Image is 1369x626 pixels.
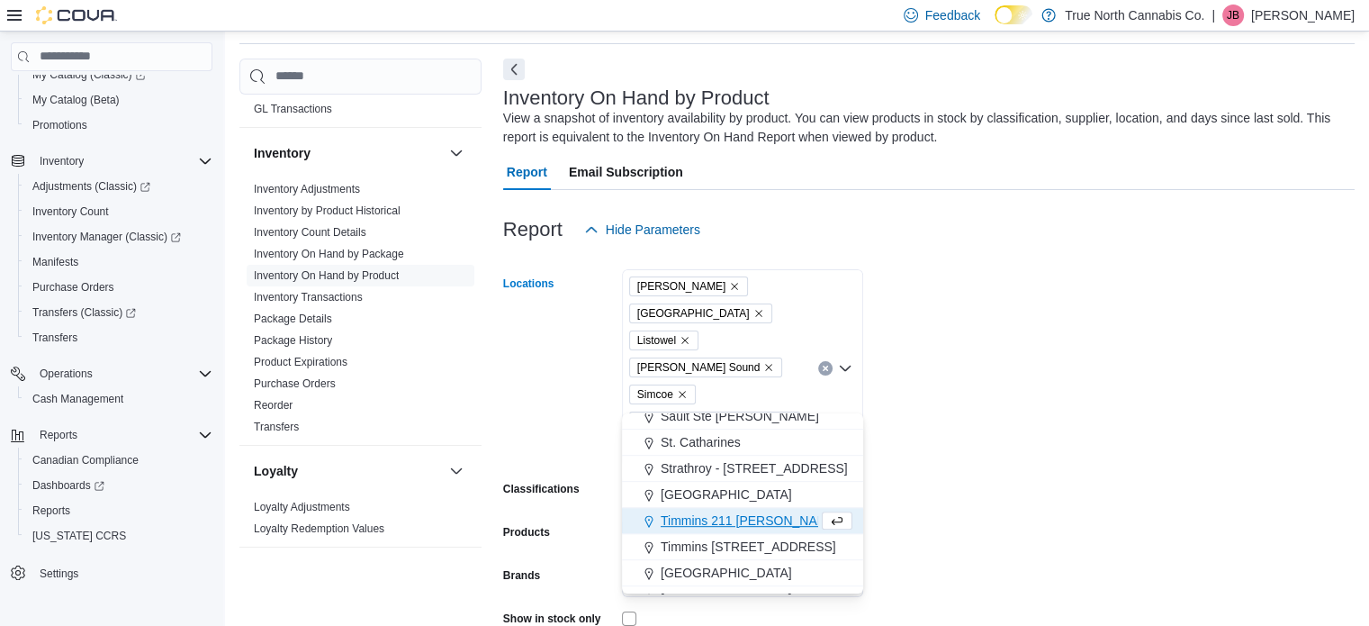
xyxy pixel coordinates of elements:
[503,525,550,540] label: Products
[4,559,220,585] button: Settings
[32,255,78,269] span: Manifests
[763,362,774,373] button: Remove Owen Sound from selection in this group
[507,154,547,190] span: Report
[254,501,350,513] a: Loyalty Adjustments
[18,386,220,412] button: Cash Management
[622,456,863,482] button: Strathroy - [STREET_ADDRESS]
[503,568,540,583] label: Brands
[254,144,442,162] button: Inventory
[254,564,284,582] h3: OCM
[606,221,700,239] span: Hide Parameters
[503,277,554,291] label: Locations
[629,358,783,377] span: Owen Sound
[503,482,580,496] label: Classifications
[254,225,366,240] span: Inventory Count Details
[18,224,220,249] a: Inventory Manager (Classic)
[18,448,220,473] button: Canadian Compliance
[25,388,131,410] a: Cash Management
[680,335,690,346] button: Remove Listowel from selection in this group
[254,290,363,304] span: Inventory Transactions
[637,413,778,431] span: [GEOGRAPHIC_DATA] [GEOGRAPHIC_DATA] [GEOGRAPHIC_DATA]
[254,377,336,391] span: Purchase Orders
[18,174,220,199] a: Adjustments (Classic)
[254,269,399,282] a: Inventory On Hand by Product
[25,251,212,273] span: Manifests
[4,149,220,174] button: Inventory
[629,277,749,296] span: Aylmer
[18,325,220,350] button: Transfers
[254,356,347,368] a: Product Expirations
[254,268,399,283] span: Inventory On Hand by Product
[25,64,212,86] span: My Catalog (Classic)
[622,430,863,456] button: St. Catharines
[622,560,863,586] button: [GEOGRAPHIC_DATA]
[25,89,212,111] span: My Catalog (Beta)
[254,355,347,369] span: Product Expirations
[622,508,863,534] button: Timmins 211 [PERSON_NAME]
[254,564,442,582] button: OCM
[25,89,127,111] a: My Catalog (Beta)
[637,386,673,404] span: Simcoe
[254,183,360,195] a: Inventory Adjustments
[32,563,86,585] a: Settings
[25,176,212,197] span: Adjustments (Classic)
[661,538,836,556] span: Timmins [STREET_ADDRESS]
[254,334,332,347] a: Package History
[32,529,126,543] span: [US_STATE] CCRS
[25,176,158,197] a: Adjustments (Classic)
[239,178,482,445] div: Inventory
[32,68,146,82] span: My Catalog (Classic)
[637,331,676,349] span: Listowel
[32,478,104,493] span: Dashboards
[25,525,133,547] a: [US_STATE] CCRS
[254,333,332,348] span: Package History
[1251,5,1355,26] p: [PERSON_NAME]
[18,300,220,325] a: Transfers (Classic)
[254,226,366,239] a: Inventory Count Details
[18,199,220,224] button: Inventory Count
[25,388,212,410] span: Cash Management
[629,385,696,404] span: Simcoe
[32,93,120,107] span: My Catalog (Beta)
[25,277,122,298] a: Purchase Orders
[18,249,220,275] button: Manifests
[32,363,100,385] button: Operations
[661,433,741,451] span: St. Catharines
[254,291,363,304] a: Inventory Transactions
[677,389,688,400] button: Remove Simcoe from selection in this group
[254,312,332,326] span: Package Details
[25,475,112,496] a: Dashboards
[25,302,212,323] span: Transfers (Classic)
[25,201,212,222] span: Inventory Count
[25,201,116,222] a: Inventory Count
[4,361,220,386] button: Operations
[661,512,840,530] span: Timmins 211 [PERSON_NAME]
[995,24,995,25] span: Dark Mode
[40,567,78,581] span: Settings
[32,204,109,219] span: Inventory Count
[25,64,153,86] a: My Catalog (Classic)
[32,424,85,446] button: Reports
[254,182,360,196] span: Inventory Adjustments
[661,590,792,608] span: [GEOGRAPHIC_DATA]
[25,114,95,136] a: Promotions
[18,62,220,87] a: My Catalog (Classic)
[446,562,467,584] button: OCM
[254,500,350,514] span: Loyalty Adjustments
[32,561,212,584] span: Settings
[18,498,220,523] button: Reports
[25,327,85,349] a: Transfers
[254,247,404,261] span: Inventory On Hand by Package
[239,496,482,547] div: Loyalty
[25,525,212,547] span: Washington CCRS
[1211,5,1215,26] p: |
[1227,5,1239,26] span: JB
[40,154,84,168] span: Inventory
[18,113,220,138] button: Promotions
[503,219,563,240] h3: Report
[32,331,77,345] span: Transfers
[254,103,332,115] a: GL Transactions
[254,462,442,480] button: Loyalty
[25,475,212,496] span: Dashboards
[32,363,212,385] span: Operations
